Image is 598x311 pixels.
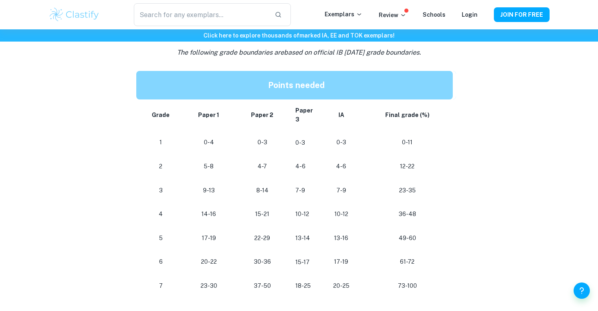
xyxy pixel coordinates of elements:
p: 5-8 [188,161,229,172]
p: 7 [146,280,175,291]
i: The following grade boundaries are [177,49,421,56]
p: 10-12 [327,209,355,220]
p: 49-60 [368,233,446,244]
p: 22-29 [242,233,283,244]
p: 23-30 [188,280,229,291]
p: 14-16 [188,209,229,220]
td: 13-14 [289,226,321,250]
strong: Grade [152,112,170,118]
td: 7-9 [289,179,321,203]
p: 23-35 [368,185,446,196]
p: 2 [146,161,175,172]
p: 8-14 [242,185,283,196]
p: 12-22 [368,161,446,172]
td: 10-12 [289,202,321,226]
p: 61-72 [368,256,446,267]
p: 30-36 [242,256,283,267]
strong: Paper 1 [198,112,219,118]
img: Clastify logo [48,7,100,23]
p: 37-50 [242,280,283,291]
p: 36-48 [368,209,446,220]
p: 20-25 [327,280,355,291]
strong: Final grade (%) [385,112,430,118]
a: Login [462,11,478,18]
p: 4-7 [242,161,283,172]
p: 6 [146,256,175,267]
p: 17-19 [188,233,229,244]
p: 0-3 [242,137,283,148]
button: JOIN FOR FREE [494,7,550,22]
p: 5 [146,233,175,244]
p: 7-9 [327,185,355,196]
td: 18-25 [289,274,321,298]
p: Exemplars [325,10,362,19]
strong: Paper 3 [295,107,313,123]
strong: Paper 2 [251,112,273,118]
strong: IA [338,112,344,118]
p: 0-11 [368,137,446,148]
h6: Click here to explore thousands of marked IA, EE and TOK exemplars ! [2,31,596,40]
span: based on official IB [DATE] grade boundaries. [284,49,421,56]
p: 15-21 [242,209,283,220]
button: Help and Feedback [574,282,590,299]
p: 13-16 [327,233,355,244]
p: 0-4 [188,137,229,148]
p: 4 [146,209,175,220]
strong: Points needed [268,80,325,90]
input: Search for any exemplars... [134,3,268,26]
p: 9-13 [188,185,229,196]
p: 20-22 [188,256,229,267]
p: 73-100 [368,280,446,291]
td: 0-3 [289,130,321,154]
p: 4-6 [327,161,355,172]
td: 4-6 [289,154,321,179]
p: 3 [146,185,175,196]
a: Schools [423,11,445,18]
p: 1 [146,137,175,148]
p: 0-3 [327,137,355,148]
p: 17-19 [327,256,355,267]
td: 15-17 [289,250,321,274]
p: Review [379,11,406,20]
